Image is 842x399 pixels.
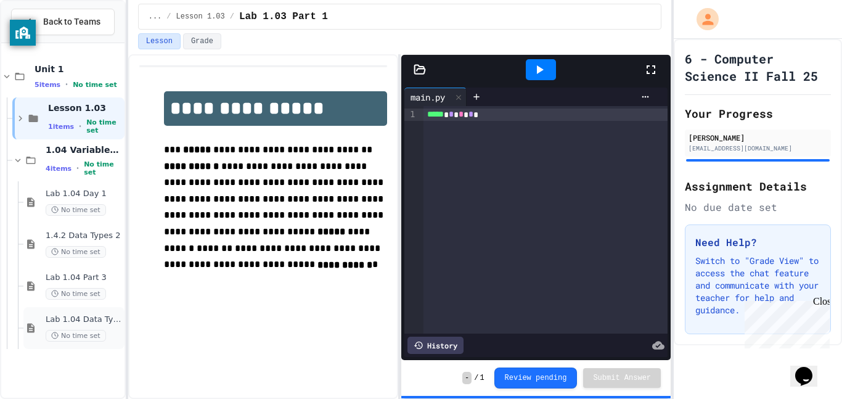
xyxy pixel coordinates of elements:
[73,81,117,89] span: No time set
[10,20,36,46] button: privacy banner
[65,80,68,89] span: •
[480,373,484,383] span: 1
[43,15,100,28] span: Back to Teams
[474,373,478,383] span: /
[685,105,831,122] h2: Your Progress
[684,5,722,33] div: My Account
[46,231,122,241] span: 1.4.2 Data Types 2
[46,330,106,342] span: No time set
[138,33,181,49] button: Lesson
[740,296,830,348] iframe: chat widget
[583,368,661,388] button: Submit Answer
[462,372,472,384] span: -
[494,368,578,389] button: Review pending
[46,165,72,173] span: 4 items
[48,123,74,131] span: 1 items
[46,246,106,258] span: No time set
[5,5,85,78] div: Chat with us now!Close
[86,118,122,134] span: No time set
[46,144,122,155] span: 1.04 Variables and User Input
[404,109,417,121] div: 1
[176,12,225,22] span: Lesson 1.03
[407,337,464,354] div: History
[35,81,60,89] span: 5 items
[46,315,122,325] span: Lab 1.04 Data Types Part 4
[593,373,651,383] span: Submit Answer
[11,9,115,35] button: Back to Teams
[790,350,830,387] iframe: chat widget
[695,235,820,250] h3: Need Help?
[685,200,831,215] div: No due date set
[695,255,820,316] p: Switch to "Grade View" to access the chat feature and communicate with your teacher for help and ...
[46,288,106,300] span: No time set
[404,91,451,104] div: main.py
[46,189,122,199] span: Lab 1.04 Day 1
[689,132,827,143] div: [PERSON_NAME]
[35,64,122,75] span: Unit 1
[183,33,221,49] button: Grade
[84,160,122,176] span: No time set
[685,178,831,195] h2: Assignment Details
[404,88,467,106] div: main.py
[239,9,328,24] span: Lab 1.03 Part 1
[166,12,171,22] span: /
[46,273,122,283] span: Lab 1.04 Part 3
[685,50,831,84] h1: 6 - Computer Science II Fall 25
[689,144,827,153] div: [EMAIL_ADDRESS][DOMAIN_NAME]
[48,102,122,113] span: Lesson 1.03
[46,204,106,216] span: No time set
[230,12,234,22] span: /
[149,12,162,22] span: ...
[79,121,81,131] span: •
[76,163,79,173] span: •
